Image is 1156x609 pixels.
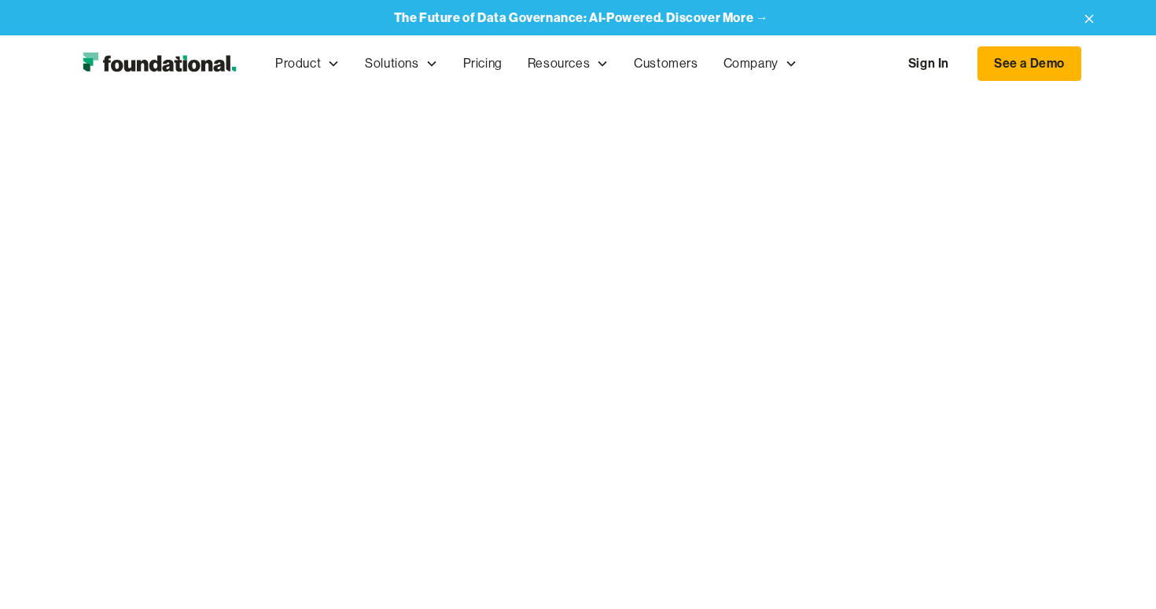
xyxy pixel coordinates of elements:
a: Pricing [451,38,515,90]
strong: The Future of Data Governance: AI-Powered. Discover More → [394,9,769,25]
a: The Future of Data Governance: AI-Powered. Discover More → [394,10,769,25]
div: Company [711,38,810,90]
a: See a Demo [977,46,1081,81]
a: Customers [621,38,710,90]
div: Product [275,53,321,74]
div: Resources [528,53,590,74]
div: Solutions [352,38,450,90]
div: Product [263,38,352,90]
a: Sign In [893,47,965,80]
div: Company [723,53,779,74]
div: Resources [515,38,621,90]
img: Foundational Logo [75,48,244,79]
a: home [75,48,244,79]
div: Solutions [365,53,418,74]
